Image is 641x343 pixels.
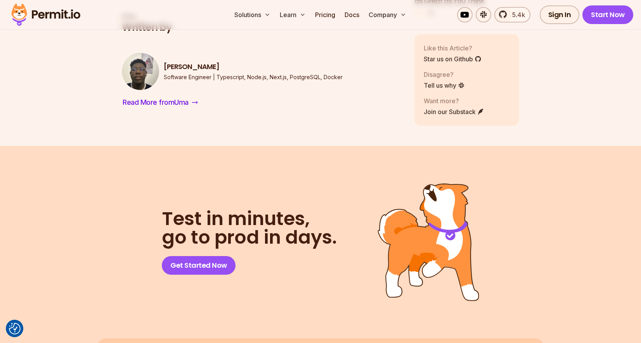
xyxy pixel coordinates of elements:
[231,7,274,23] button: Solutions
[424,81,465,90] a: Tell us why
[424,54,482,64] a: Star us on Github
[312,7,338,23] a: Pricing
[582,5,633,24] a: Start Now
[277,7,309,23] button: Learn
[424,107,484,116] a: Join our Substack
[122,96,199,109] a: Read More fromUma
[341,7,362,23] a: Docs
[162,210,337,247] h2: go to prod in days.
[494,7,530,23] a: 5.4k
[122,53,159,90] img: Uma Victor
[162,210,337,228] span: Test in minutes,
[508,10,525,19] span: 5.4k
[366,7,409,23] button: Company
[9,323,21,334] img: Revisit consent button
[164,73,343,81] p: Software Engineer | Typescript, Node.js, Next.js, PostgreSQL, Docker
[424,96,484,106] p: Want more?
[164,62,343,72] h3: [PERSON_NAME]
[540,5,580,24] a: Sign In
[162,256,236,275] a: Get Started Now
[9,323,21,334] button: Consent Preferences
[123,97,189,108] span: Read More from Uma
[424,70,465,79] p: Disagree?
[8,2,84,28] img: Permit logo
[424,43,482,53] p: Like this Article?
